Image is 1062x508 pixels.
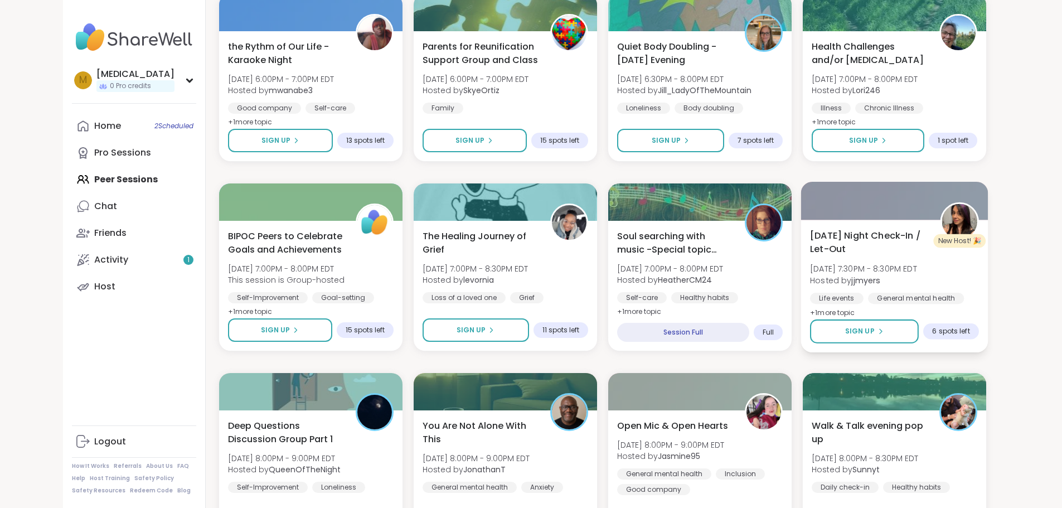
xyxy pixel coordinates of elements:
button: Sign Up [228,129,333,152]
button: Sign Up [810,320,919,343]
span: Hosted by [617,85,751,96]
button: Sign Up [617,129,724,152]
span: The Healing Journey of Grief [423,230,538,257]
a: Safety Policy [134,475,174,482]
span: [DATE] 8:00PM - 8:30PM EDT [812,453,918,464]
div: Goal-setting [312,292,374,303]
div: [MEDICAL_DATA] [96,68,174,80]
img: Jill_LadyOfTheMountain [746,16,781,50]
span: Hosted by [423,85,528,96]
span: Open Mic & Open Hearts [617,419,728,433]
img: HeatherCM24 [746,205,781,240]
span: Hosted by [617,451,724,462]
span: Parents for Reunification Support Group and Class [423,40,538,67]
span: Hosted by [228,85,334,96]
span: 11 spots left [542,326,579,335]
span: [DATE] 8:00PM - 9:00PM EDT [423,453,530,464]
img: SkyeOrtiz [552,16,586,50]
button: Sign Up [228,318,332,342]
a: Logout [72,428,196,455]
span: Quiet Body Doubling -[DATE] Evening [617,40,733,67]
span: You Are Not Alone With This [423,419,538,446]
div: Grief [510,292,544,303]
span: Hosted by [617,274,723,286]
a: About Us [146,462,173,470]
div: General mental health [617,468,711,480]
span: [DATE] 6:00PM - 7:00PM EDT [423,74,528,85]
b: Sunnyt [852,464,880,475]
a: Host [72,273,196,300]
div: Chronic Illness [855,103,923,114]
span: [DATE] 6:00PM - 7:00PM EDT [228,74,334,85]
div: Healthy habits [671,292,738,303]
a: Referrals [114,462,142,470]
span: M [79,73,87,88]
div: Loss of a loved one [423,292,506,303]
div: Body doubling [675,103,743,114]
div: Loneliness [617,103,670,114]
span: Walk & Talk evening pop up [812,419,927,446]
span: [DATE] 7:00PM - 8:00PM EDT [228,263,345,274]
div: Activity [94,254,128,266]
span: the Rythm of Our Life - Karaoke Night [228,40,343,67]
div: Self-Improvement [228,482,308,493]
div: Healthy habits [883,482,950,493]
span: 15 spots left [540,136,579,145]
img: JonathanT [552,395,586,429]
div: Good company [617,484,690,495]
a: Activity1 [72,246,196,273]
span: 6 spots left [932,327,969,336]
a: Blog [177,487,191,495]
div: Chat [94,200,117,212]
span: [DATE] Night Check-In / Let-Out [810,229,928,256]
b: HeatherCM24 [658,274,712,286]
span: Soul searching with music -Special topic edition! [617,230,733,257]
a: Host Training [90,475,130,482]
div: General mental health [423,482,517,493]
a: Redeem Code [130,487,173,495]
b: Lori246 [852,85,880,96]
span: Hosted by [810,274,917,286]
div: Self-care [305,103,355,114]
span: [DATE] 7:00PM - 8:00PM EDT [617,263,723,274]
div: Self-care [617,292,667,303]
div: Inclusion [716,468,765,480]
a: How It Works [72,462,109,470]
a: Friends [72,220,196,246]
span: [DATE] 7:30PM - 8:30PM EDT [810,263,917,274]
div: Good company [228,103,301,114]
span: Health Challenges and/or [MEDICAL_DATA] [812,40,927,67]
b: levornia [463,274,494,286]
b: Jasmine95 [658,451,700,462]
b: jjmyers [851,274,880,286]
div: Logout [94,436,126,448]
div: General mental health [868,293,964,304]
span: 13 spots left [346,136,385,145]
div: Illness [812,103,851,114]
a: Help [72,475,85,482]
a: Chat [72,193,196,220]
span: Sign Up [261,136,290,146]
span: [DATE] 8:00PM - 9:00PM EDT [228,453,341,464]
span: 1 [187,255,190,265]
span: [DATE] 7:00PM - 8:30PM EDT [423,263,528,274]
div: Pro Sessions [94,147,151,159]
div: Self-Improvement [228,292,308,303]
img: ShareWell [357,205,392,240]
img: Sunnyt [941,395,976,429]
span: Sign Up [457,325,486,335]
span: Sign Up [849,136,878,146]
b: Jill_LadyOfTheMountain [658,85,751,96]
span: Hosted by [423,274,528,286]
div: Session Full [617,323,749,342]
div: Host [94,280,115,293]
b: JonathanT [463,464,506,475]
b: mwanabe3 [269,85,313,96]
span: Hosted by [228,464,341,475]
span: Hosted by [423,464,530,475]
a: Home2Scheduled [72,113,196,139]
img: QueenOfTheNight [357,395,392,429]
div: Friends [94,227,127,239]
div: Loneliness [312,482,365,493]
span: Sign Up [261,325,290,335]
